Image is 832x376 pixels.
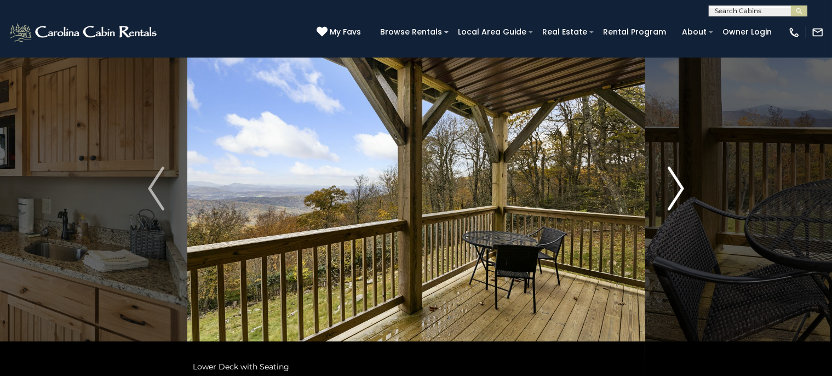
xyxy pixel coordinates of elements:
[537,24,593,41] a: Real Estate
[668,167,684,210] img: arrow
[8,21,160,43] img: White-1-2.png
[598,24,672,41] a: Rental Program
[317,26,364,38] a: My Favs
[452,24,532,41] a: Local Area Guide
[676,24,712,41] a: About
[788,26,800,38] img: phone-regular-white.png
[330,26,361,38] span: My Favs
[148,167,164,210] img: arrow
[812,26,824,38] img: mail-regular-white.png
[375,24,447,41] a: Browse Rentals
[717,24,777,41] a: Owner Login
